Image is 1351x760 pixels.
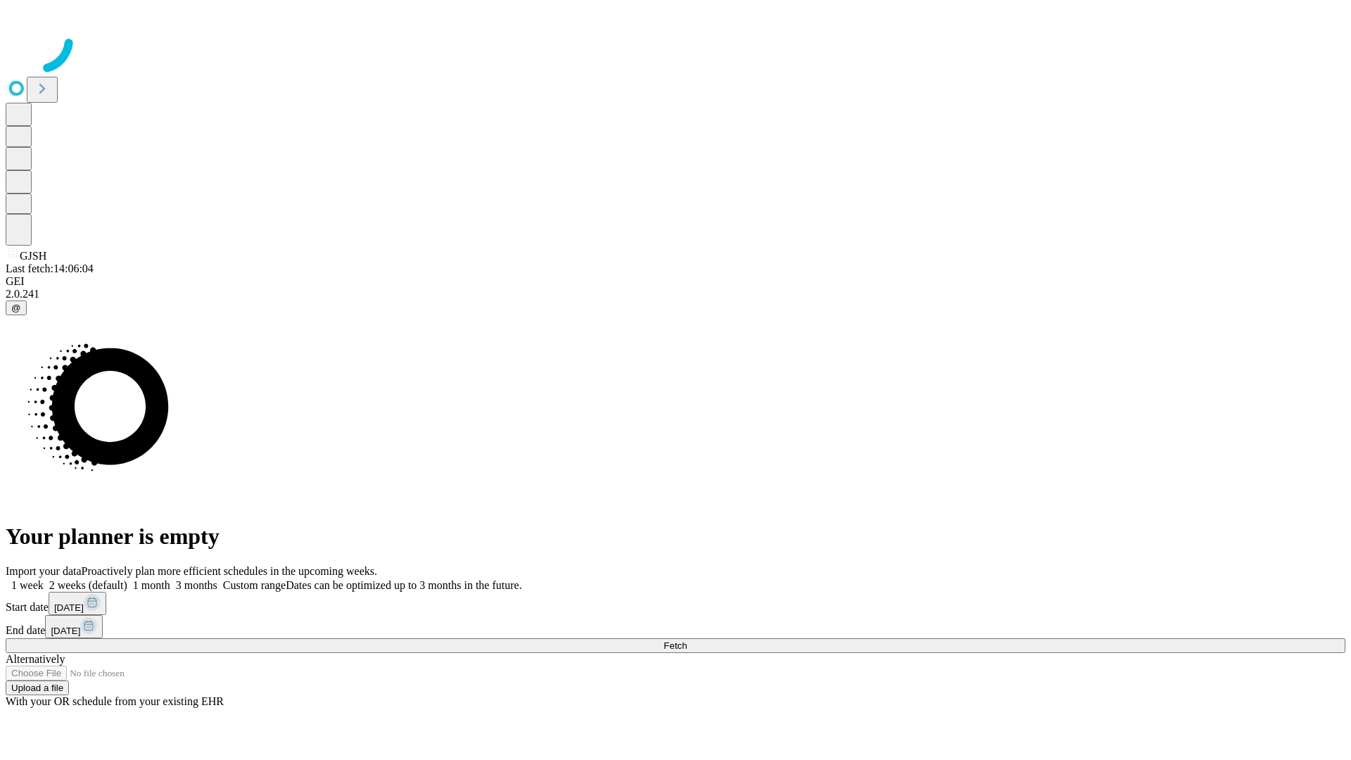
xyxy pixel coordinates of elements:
[20,250,46,262] span: GJSH
[54,602,84,613] span: [DATE]
[51,626,80,636] span: [DATE]
[664,640,687,651] span: Fetch
[6,300,27,315] button: @
[6,680,69,695] button: Upload a file
[6,615,1345,638] div: End date
[6,638,1345,653] button: Fetch
[82,565,377,577] span: Proactively plan more efficient schedules in the upcoming weeks.
[49,579,127,591] span: 2 weeks (default)
[133,579,170,591] span: 1 month
[286,579,521,591] span: Dates can be optimized up to 3 months in the future.
[6,695,224,707] span: With your OR schedule from your existing EHR
[6,262,94,274] span: Last fetch: 14:06:04
[11,303,21,313] span: @
[6,288,1345,300] div: 2.0.241
[45,615,103,638] button: [DATE]
[6,653,65,665] span: Alternatively
[6,275,1345,288] div: GEI
[11,579,44,591] span: 1 week
[6,524,1345,550] h1: Your planner is empty
[6,592,1345,615] div: Start date
[176,579,217,591] span: 3 months
[49,592,106,615] button: [DATE]
[223,579,286,591] span: Custom range
[6,565,82,577] span: Import your data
